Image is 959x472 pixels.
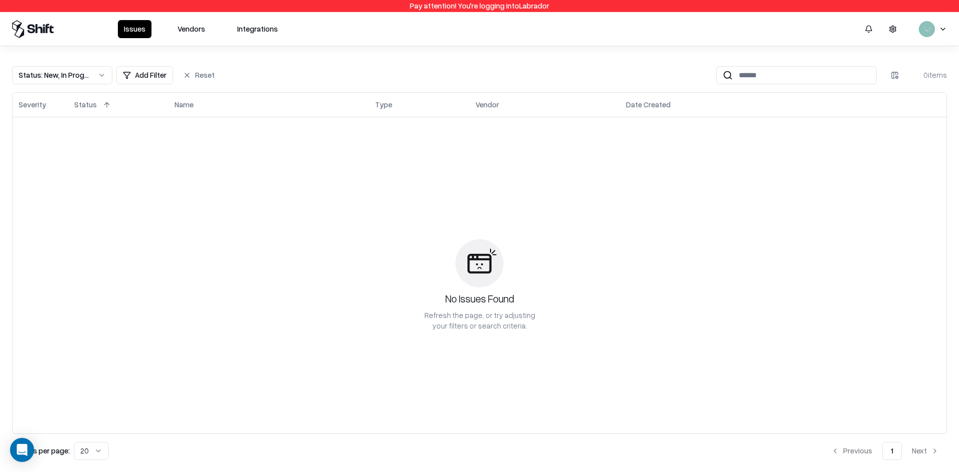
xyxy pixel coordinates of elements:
button: 1 [882,442,902,460]
div: Type [375,99,392,110]
div: Refresh the page, or try adjusting your filters or search criteria. [423,310,536,331]
div: 0 items [907,70,947,80]
button: Integrations [231,20,284,38]
div: Vendor [475,99,499,110]
div: Name [175,99,194,110]
nav: pagination [823,442,947,460]
div: No Issues Found [445,291,514,306]
div: Status [74,99,97,110]
p: Results per page: [12,445,70,456]
div: Severity [19,99,46,110]
button: Reset [177,66,221,84]
button: Add Filter [116,66,173,84]
button: Vendors [172,20,211,38]
div: Status : New, In Progress [19,70,90,80]
div: Open Intercom Messenger [10,438,34,462]
div: Date Created [626,99,671,110]
button: Issues [118,20,151,38]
